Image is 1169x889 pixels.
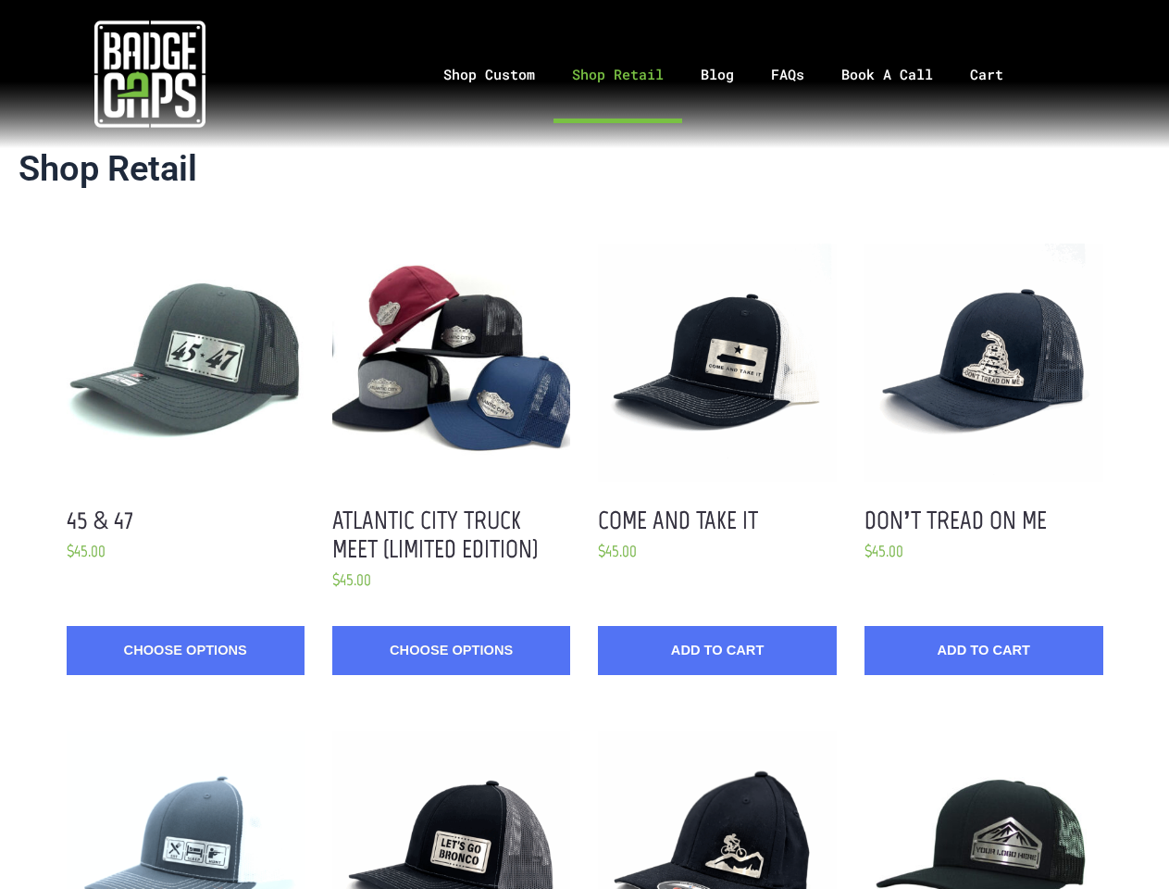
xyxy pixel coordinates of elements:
[598,626,836,675] button: Add to Cart
[67,626,305,675] a: Choose Options
[332,570,371,590] span: $45.00
[332,505,538,564] a: Atlantic City Truck Meet (Limited Edition)
[94,19,205,130] img: badgecaps white logo with green acccent
[67,541,106,561] span: $45.00
[19,148,1150,191] h1: Shop Retail
[823,26,951,123] a: Book A Call
[864,505,1047,535] a: Don’t Tread on Me
[864,626,1102,675] button: Add to Cart
[425,26,553,123] a: Shop Custom
[682,26,752,123] a: Blog
[598,541,637,561] span: $45.00
[332,244,570,482] button: Atlantic City Truck Meet Hat Options
[300,26,1169,123] nav: Menu
[752,26,823,123] a: FAQs
[864,541,903,561] span: $45.00
[553,26,682,123] a: Shop Retail
[951,26,1045,123] a: Cart
[332,626,570,675] a: Choose Options
[598,505,758,535] a: Come and Take It
[67,505,133,535] a: 45 & 47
